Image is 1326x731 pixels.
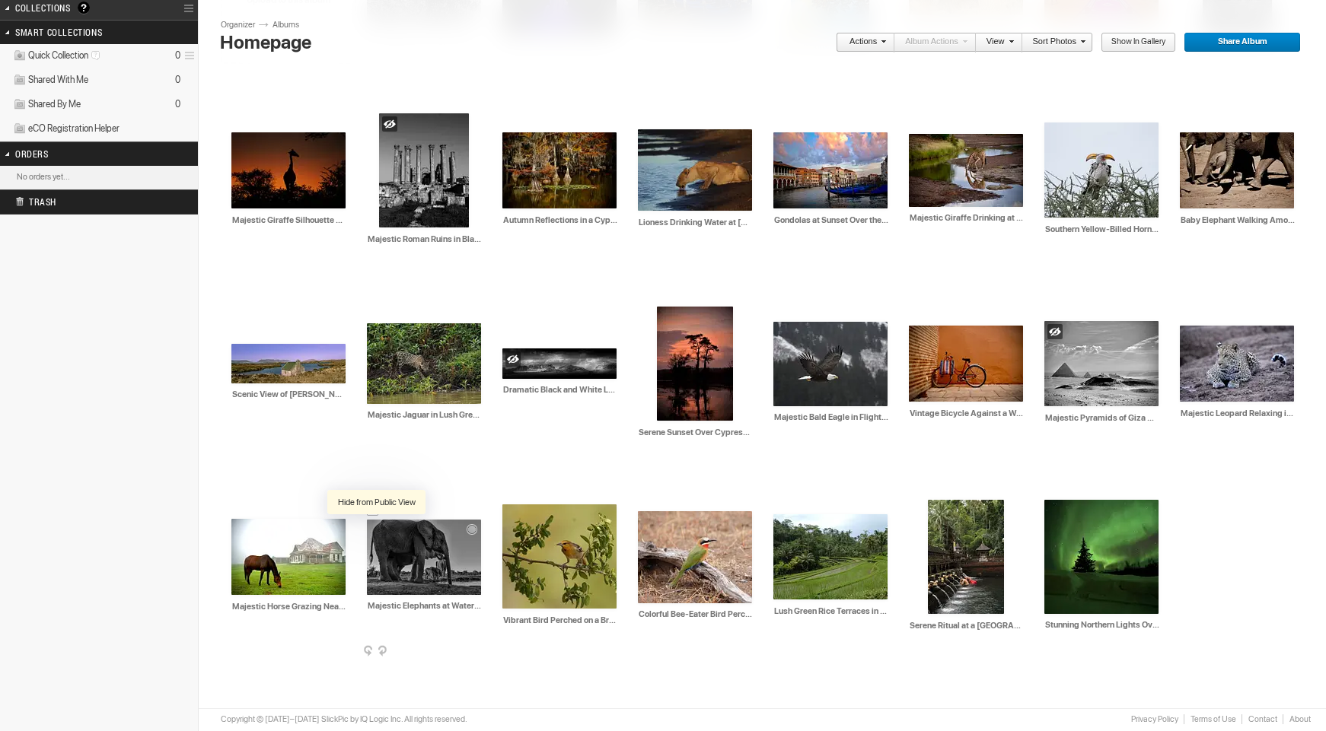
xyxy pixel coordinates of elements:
h2: Smart Collections [15,21,143,43]
a: Terms of Use [1184,714,1242,724]
span: eCO Registration Helper [28,122,120,135]
input: Majestic Giraffe Silhouette Against a Vibrant Sunset [231,213,347,227]
a: Privacy Policy [1124,714,1184,724]
img: 21._LRG_DSC07948.webp [909,326,1023,402]
img: 1._DSC0675Barrow.Roberts.1.webp [773,132,888,208]
img: ico_album_quick.png [13,49,27,62]
a: Albums [269,19,314,31]
img: 7._DSC03886.webp [657,307,733,421]
img: ico_album_coll.png [13,98,27,111]
input: Colorful Bee-Eater Bird Perched on a Branch [638,607,754,621]
img: 11._DSC07662.webp [1180,326,1294,402]
input: Majestic Leopard Relaxing in Natural Habitat [1180,406,1296,420]
img: 15._DSC09923.webp [502,132,617,208]
input: Stunning Northern Lights Over Snowy Landscape [1044,618,1160,632]
img: 27._Photo_Aug_18_2022%2C_6_46_03_AM.webp [367,323,481,404]
img: 24._Roman_Ruins_BW.webp [379,113,469,227]
span: Quick Collection [28,49,105,62]
h2: Trash [15,190,157,213]
h2: Orders [15,142,143,165]
a: Actions [836,33,886,52]
input: Gondolas at Sunset Over the Grand Canal in Venice [773,213,889,227]
img: 12._DSC08399.webp [1044,122,1159,218]
img: 22._P_ano_Wadi_Rum_BW.webp [502,348,617,379]
img: 4._DSC00283.webp [231,132,346,208]
input: Majestic Elephants at Waterhole in Black and White [367,599,483,612]
span: Show in Gallery [1101,33,1165,52]
img: ico_album_coll.png [13,74,27,87]
img: 10._DSC06372.webp [502,504,617,609]
input: Baby Elephant Walking Among Adults in Natural Habitat [1180,213,1296,227]
input: Lioness Drinking Water at Sunset [638,216,754,230]
img: 6._DSC00803.webp [638,129,752,211]
img: 18._IMG_1915.webp [928,500,1004,614]
input: Majestic Horse Grazing Near Abandoned Farmhouse in Fog [231,599,347,613]
a: View [976,33,1014,52]
div: Copyright © [DATE]–[DATE] SlickPic by IQ Logic Inc. All rights reserved. [221,714,467,726]
span: Shared With Me [28,74,88,86]
input: Majestic Pyramids of Giza Against a Dramatic Sky [1044,411,1160,424]
img: 16._Fisherman_s_Hut_Connemara_Lake_wider_angle.webp [231,344,346,383]
img: 28._Capture_decran_2025-07-16_a_19.50.00.webp [1044,500,1159,614]
input: Vintage Bicycle Against a Warm Orange Wall [909,406,1025,420]
img: 20._IMG_5924.webp [1044,321,1159,406]
input: Majestic Giraffe Drinking at Sunset [909,211,1025,225]
a: Album Actions [894,33,967,52]
img: 8._DSC04800.webp [909,134,1023,207]
span: Share Album [1184,33,1290,52]
input: Dramatic Black and White Landscape of Wadi Rum [502,383,618,397]
a: About [1283,714,1311,724]
b: No orders yet... [17,172,70,182]
input: Vibrant Bird Perched on a Branch [502,614,618,628]
a: Contact [1242,714,1283,724]
img: 25._Window_trunks_%281%29.pngBW.webp [367,520,481,595]
a: Show in Gallery [1101,33,1176,52]
img: 13.DSC08466.webp [638,511,752,603]
input: Majestic Roman Ruins in Black and White [367,232,483,246]
input: Scenic View of Fisherman's Hut by Connemara Lake [231,388,347,402]
a: Sort Photos [1022,33,1085,52]
input: Lush Green Rice Terraces in Bali [773,604,889,618]
input: Majestic Jaguar in Lush Green Habitat [367,408,483,422]
input: Serene Ritual at a Balinese Water Temple [909,618,1025,632]
img: 17._IMG_1794.webp [773,514,888,599]
img: 29._Capture_decran_2025-07-16_a_19.50.12.webp [773,322,888,406]
input: Southern Yellow-Billed Hornbill Perched in Acacia Tree [1044,223,1160,237]
input: Majestic Bald Eagle in Flight Over Snowy Landscape [773,410,889,424]
input: Autumn Reflections in a Cypress Swamp [502,213,618,227]
img: ico_album_coll.png [13,122,27,135]
input: Serene Sunset Over Cypress Trees in a Tranquil Wetland [638,425,754,439]
img: 5._DSC00469.webp [231,519,346,595]
img: 14._DSC09760.webp [1180,132,1294,208]
span: Shared By Me [28,98,81,110]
